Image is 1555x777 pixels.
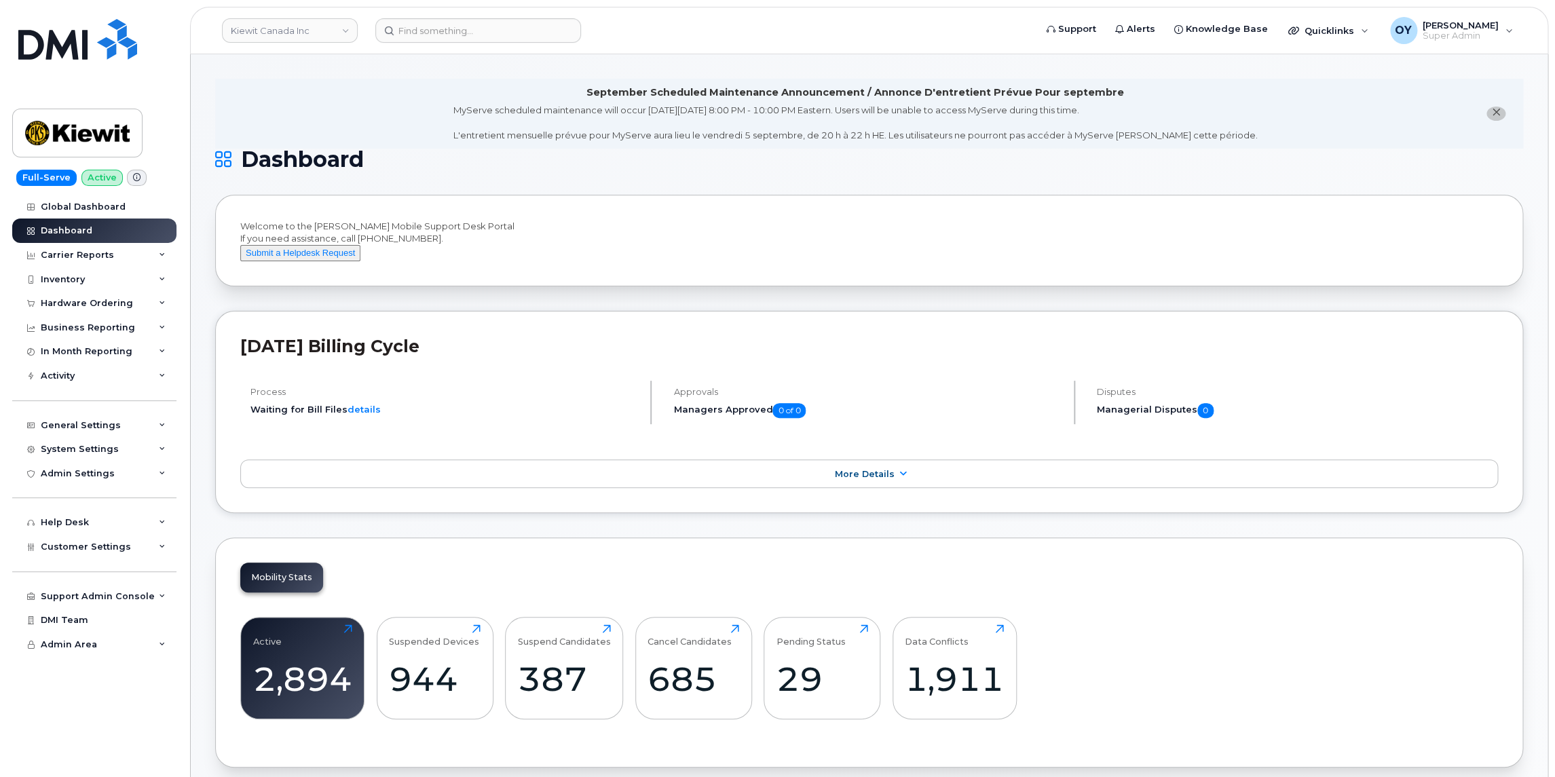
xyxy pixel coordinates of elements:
a: Submit a Helpdesk Request [240,247,360,258]
a: Data Conflicts1,911 [905,624,1004,711]
h4: Process [250,387,639,397]
h2: [DATE] Billing Cycle [240,336,1498,356]
div: Active [253,624,282,647]
span: 0 [1197,403,1214,418]
div: Pending Status [776,624,846,647]
div: MyServe scheduled maintenance will occur [DATE][DATE] 8:00 PM - 10:00 PM Eastern. Users will be u... [453,104,1258,142]
a: Cancel Candidates685 [648,624,739,711]
div: 944 [389,659,481,699]
h5: Managerial Disputes [1097,403,1498,418]
div: Welcome to the [PERSON_NAME] Mobile Support Desk Portal If you need assistance, call [PHONE_NUMBER]. [240,220,1498,262]
h4: Disputes [1097,387,1498,397]
span: 0 of 0 [772,403,806,418]
a: Suspended Devices944 [389,624,481,711]
button: close notification [1486,107,1505,121]
div: Suspend Candidates [518,624,611,647]
button: Submit a Helpdesk Request [240,245,360,262]
div: 2,894 [253,659,352,699]
div: Cancel Candidates [648,624,732,647]
div: 1,911 [905,659,1004,699]
div: 387 [518,659,611,699]
div: September Scheduled Maintenance Announcement / Annonce D'entretient Prévue Pour septembre [586,86,1124,100]
a: details [348,404,381,415]
h5: Managers Approved [673,403,1062,418]
span: More Details [835,469,895,479]
div: 685 [648,659,739,699]
div: Data Conflicts [905,624,969,647]
a: Suspend Candidates387 [518,624,611,711]
span: Dashboard [241,149,364,170]
iframe: Messenger Launcher [1496,718,1545,767]
a: Pending Status29 [776,624,868,711]
h4: Approvals [673,387,1062,397]
div: 29 [776,659,868,699]
a: Active2,894 [253,624,352,711]
li: Waiting for Bill Files [250,403,639,416]
div: Suspended Devices [389,624,479,647]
